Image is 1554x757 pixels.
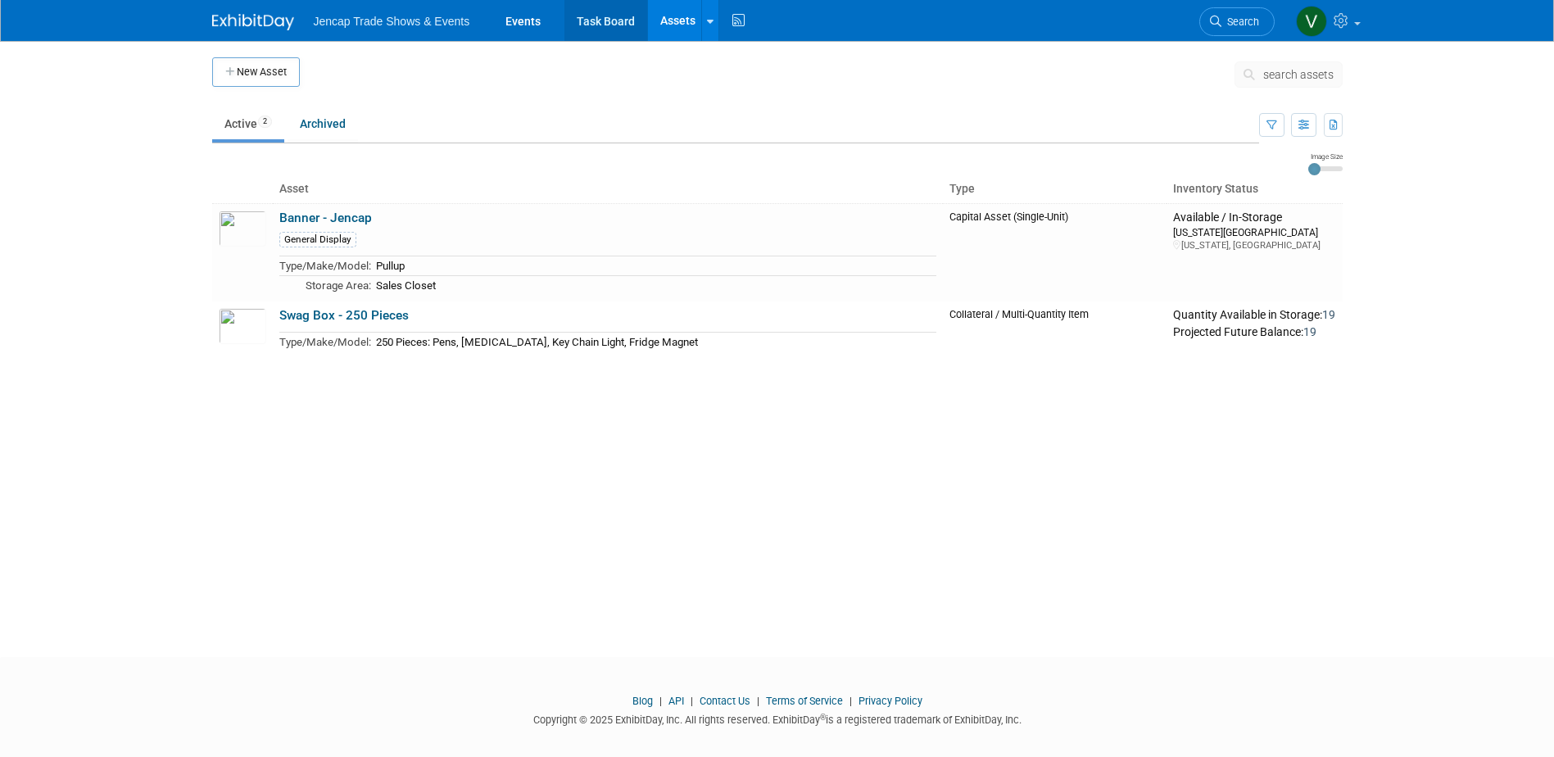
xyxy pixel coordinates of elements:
[1173,211,1335,225] div: Available / In-Storage
[1173,308,1335,323] div: Quantity Available in Storage:
[279,308,409,323] a: Swag Box - 250 Pieces
[1173,225,1335,239] div: [US_STATE][GEOGRAPHIC_DATA]
[655,695,666,707] span: |
[1173,239,1335,252] div: [US_STATE], [GEOGRAPHIC_DATA]
[820,713,826,722] sup: ®
[1173,322,1335,340] div: Projected Future Balance:
[279,333,371,351] td: Type/Make/Model:
[1308,152,1343,161] div: Image Size
[859,695,922,707] a: Privacy Policy
[686,695,697,707] span: |
[845,695,856,707] span: |
[314,15,470,28] span: Jencap Trade Shows & Events
[1263,68,1334,81] span: search assets
[212,14,294,30] img: ExhibitDay
[273,175,944,203] th: Asset
[371,333,937,351] td: 250 Pieces: Pens, [MEDICAL_DATA], Key Chain Light, Fridge Magnet
[306,279,371,292] span: Storage Area:
[279,211,372,225] a: Banner - Jencap
[753,695,763,707] span: |
[700,695,750,707] a: Contact Us
[212,57,300,87] button: New Asset
[371,256,937,276] td: Pullup
[766,695,843,707] a: Terms of Service
[668,695,684,707] a: API
[279,256,371,276] td: Type/Make/Model:
[632,695,653,707] a: Blog
[1296,6,1327,37] img: Vanessa O'Brien
[1303,325,1316,338] span: 19
[279,232,356,247] div: General Display
[1221,16,1259,28] span: Search
[258,116,272,128] span: 2
[1199,7,1275,36] a: Search
[288,108,358,139] a: Archived
[943,203,1167,301] td: Capital Asset (Single-Unit)
[1235,61,1343,88] button: search assets
[212,108,284,139] a: Active2
[943,301,1167,368] td: Collateral / Multi-Quantity Item
[371,275,937,294] td: Sales Closet
[943,175,1167,203] th: Type
[1322,308,1335,321] span: 19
